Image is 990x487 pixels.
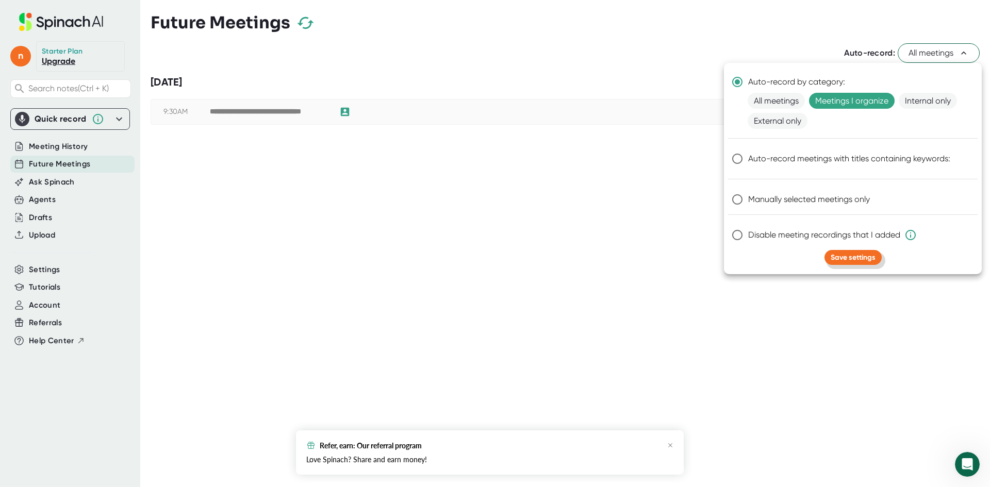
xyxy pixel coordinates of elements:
span: Internal only [899,93,957,109]
span: Save settings [831,253,876,262]
iframe: Intercom live chat [955,452,980,477]
button: Save settings [824,250,882,265]
span: All meetings [748,93,805,109]
span: Auto-record meetings with titles containing keywords: [748,153,950,165]
span: Manually selected meetings only [748,193,870,206]
span: Meetings I organize [809,93,895,109]
span: Auto-record by category: [748,76,845,88]
span: External only [748,113,807,129]
span: Disable meeting recordings that I added [748,229,917,241]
